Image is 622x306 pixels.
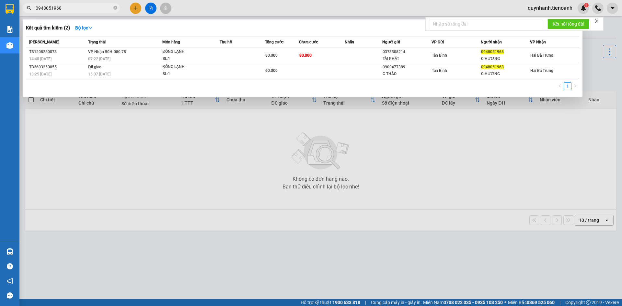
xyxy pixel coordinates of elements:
[481,55,530,62] div: C HƯƠNG
[547,19,589,29] button: Kết nối tổng đài
[6,248,13,255] img: warehouse-icon
[553,20,584,28] span: Kết nối tổng đài
[29,49,86,55] div: TB1208250073
[571,82,579,90] li: Next Page
[163,71,211,78] div: SL: 1
[530,40,546,44] span: VP Nhận
[299,40,318,44] span: Chưa cước
[29,57,52,61] span: 14:48 [DATE]
[481,65,504,69] span: 0948051968
[481,71,530,77] div: C HƯƠNG
[75,25,93,30] strong: Bộ lọc
[432,40,444,44] span: VP Gửi
[556,82,564,90] button: left
[26,25,70,31] h3: Kết quả tìm kiếm ( 2 )
[29,72,52,76] span: 13:25 [DATE]
[481,40,502,44] span: Người nhận
[299,53,312,58] span: 80.000
[70,23,98,33] button: Bộ lọcdown
[29,40,59,44] span: [PERSON_NAME]
[556,82,564,90] li: Previous Page
[88,26,93,30] span: down
[6,42,13,49] img: warehouse-icon
[162,40,180,44] span: Món hàng
[7,278,13,284] span: notification
[432,68,447,73] span: Tân Bình
[429,19,542,29] input: Nhập số tổng đài
[383,64,431,71] div: 0909477389
[29,64,86,71] div: TB2603250055
[383,49,431,55] div: 0373308214
[383,55,431,62] div: TÀI PHÁT
[27,6,31,10] span: search
[573,84,577,88] span: right
[571,82,579,90] button: right
[6,4,14,14] img: logo-vxr
[564,82,571,90] li: 1
[594,19,599,23] span: close
[163,55,211,62] div: SL: 1
[530,53,553,58] span: Hai Bà Trưng
[265,68,278,73] span: 60.000
[88,65,101,69] span: Đã giao
[7,263,13,269] span: question-circle
[163,48,211,55] div: ĐÔNG LẠNH
[113,6,117,10] span: close-circle
[36,5,112,12] input: Tìm tên, số ĐT hoặc mã đơn
[7,292,13,299] span: message
[265,40,283,44] span: Tổng cước
[6,26,13,33] img: solution-icon
[163,63,211,71] div: ĐÔNG LẠNH
[382,40,400,44] span: Người gửi
[88,40,106,44] span: Trạng thái
[88,72,110,76] span: 15:07 [DATE]
[88,50,126,54] span: VP Nhận 50H-080.78
[113,5,117,11] span: close-circle
[345,40,354,44] span: Nhãn
[558,84,562,88] span: left
[530,68,553,73] span: Hai Bà Trưng
[88,57,110,61] span: 07:22 [DATE]
[220,40,232,44] span: Thu hộ
[265,53,278,58] span: 80.000
[432,53,447,58] span: Tân Bình
[383,71,431,77] div: C THẢO
[481,50,504,54] span: 0948051968
[564,83,571,90] a: 1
